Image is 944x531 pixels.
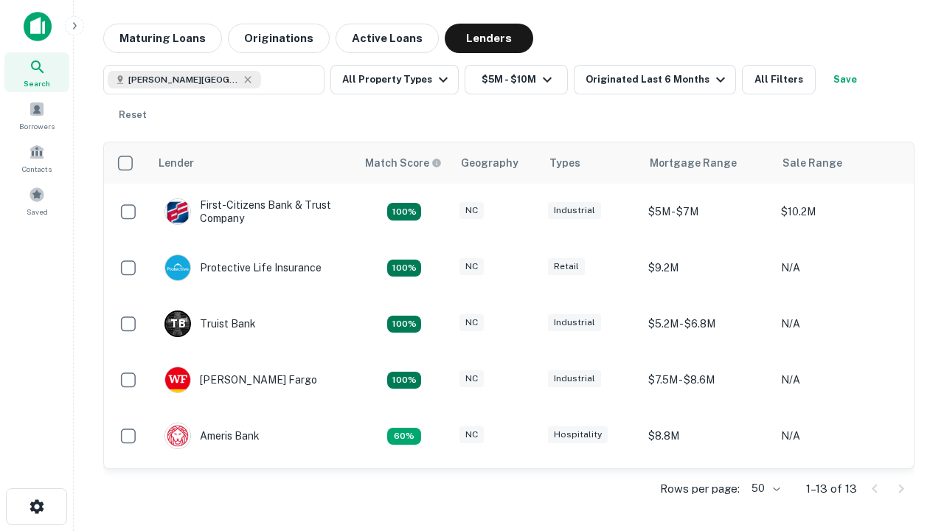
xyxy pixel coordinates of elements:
[27,206,48,218] span: Saved
[870,413,944,484] iframe: Chat Widget
[164,254,322,281] div: Protective Life Insurance
[650,154,737,172] div: Mortgage Range
[548,426,608,443] div: Hospitality
[387,203,421,221] div: Matching Properties: 2, hasApolloMatch: undefined
[164,310,256,337] div: Truist Bank
[4,181,69,221] a: Saved
[387,260,421,277] div: Matching Properties: 2, hasApolloMatch: undefined
[641,142,774,184] th: Mortgage Range
[774,240,906,296] td: N/A
[170,316,185,332] p: T B
[461,154,518,172] div: Geography
[548,202,601,219] div: Industrial
[548,258,585,275] div: Retail
[159,154,194,172] div: Lender
[387,372,421,389] div: Matching Properties: 2, hasApolloMatch: undefined
[22,163,52,175] span: Contacts
[452,142,541,184] th: Geography
[459,258,484,275] div: NC
[103,24,222,53] button: Maturing Loans
[541,142,641,184] th: Types
[4,138,69,178] a: Contacts
[774,142,906,184] th: Sale Range
[164,367,317,393] div: [PERSON_NAME] Fargo
[774,184,906,240] td: $10.2M
[330,65,459,94] button: All Property Types
[742,65,816,94] button: All Filters
[165,367,190,392] img: picture
[660,480,740,498] p: Rows per page:
[641,240,774,296] td: $9.2M
[459,314,484,331] div: NC
[128,73,239,86] span: [PERSON_NAME][GEOGRAPHIC_DATA], [GEOGRAPHIC_DATA]
[641,184,774,240] td: $5M - $7M
[4,95,69,135] a: Borrowers
[774,296,906,352] td: N/A
[822,65,869,94] button: Save your search to get updates of matches that match your search criteria.
[459,370,484,387] div: NC
[165,423,190,448] img: picture
[459,426,484,443] div: NC
[165,199,190,224] img: picture
[109,100,156,130] button: Reset
[574,65,736,94] button: Originated Last 6 Months
[365,155,439,171] h6: Match Score
[641,296,774,352] td: $5.2M - $6.8M
[641,464,774,520] td: $9.2M
[774,464,906,520] td: N/A
[459,202,484,219] div: NC
[746,478,782,499] div: 50
[548,314,601,331] div: Industrial
[782,154,842,172] div: Sale Range
[150,142,356,184] th: Lender
[641,352,774,408] td: $7.5M - $8.6M
[356,142,452,184] th: Capitalize uses an advanced AI algorithm to match your search with the best lender. The match sco...
[387,428,421,445] div: Matching Properties: 1, hasApolloMatch: undefined
[445,24,533,53] button: Lenders
[4,52,69,92] a: Search
[19,120,55,132] span: Borrowers
[165,255,190,280] img: picture
[806,480,857,498] p: 1–13 of 13
[365,155,442,171] div: Capitalize uses an advanced AI algorithm to match your search with the best lender. The match sco...
[465,65,568,94] button: $5M - $10M
[228,24,330,53] button: Originations
[24,12,52,41] img: capitalize-icon.png
[774,352,906,408] td: N/A
[549,154,580,172] div: Types
[336,24,439,53] button: Active Loans
[164,198,341,225] div: First-citizens Bank & Trust Company
[24,77,50,89] span: Search
[164,423,260,449] div: Ameris Bank
[548,370,601,387] div: Industrial
[774,408,906,464] td: N/A
[641,408,774,464] td: $8.8M
[387,316,421,333] div: Matching Properties: 3, hasApolloMatch: undefined
[586,71,729,88] div: Originated Last 6 Months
